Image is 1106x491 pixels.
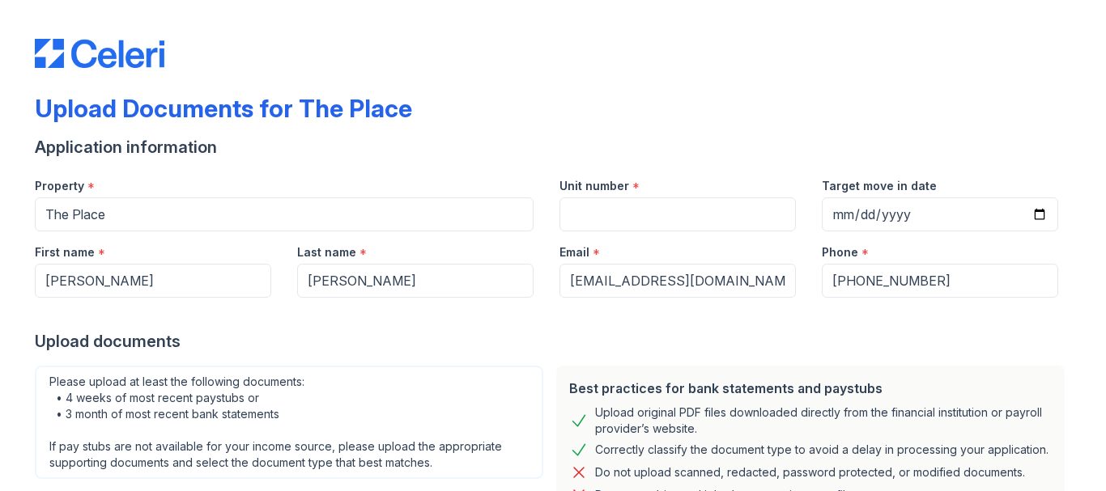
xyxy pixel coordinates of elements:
label: Property [35,178,84,194]
div: Do not upload scanned, redacted, password protected, or modified documents. [595,463,1025,482]
div: Upload Documents for The Place [35,94,412,123]
label: Phone [822,244,858,260]
div: Application information [35,136,1071,159]
label: Email [559,244,589,260]
label: Last name [297,244,356,260]
div: Upload original PDF files downloaded directly from the financial institution or payroll provider’... [595,404,1052,437]
div: Upload documents [35,330,1071,353]
label: First name [35,244,95,260]
div: Please upload at least the following documents: • 4 weeks of most recent paystubs or • 3 month of... [35,366,543,479]
div: Correctly classify the document type to avoid a delay in processing your application. [595,440,1049,459]
img: CE_Logo_Blue-a8612792a0a2168367f1c8372b55b34899dd931a85d93a1a3d3e32e68fde9ad4.png [35,39,164,68]
div: Best practices for bank statements and paystubs [569,379,1052,398]
label: Target move in date [822,178,937,194]
label: Unit number [559,178,629,194]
